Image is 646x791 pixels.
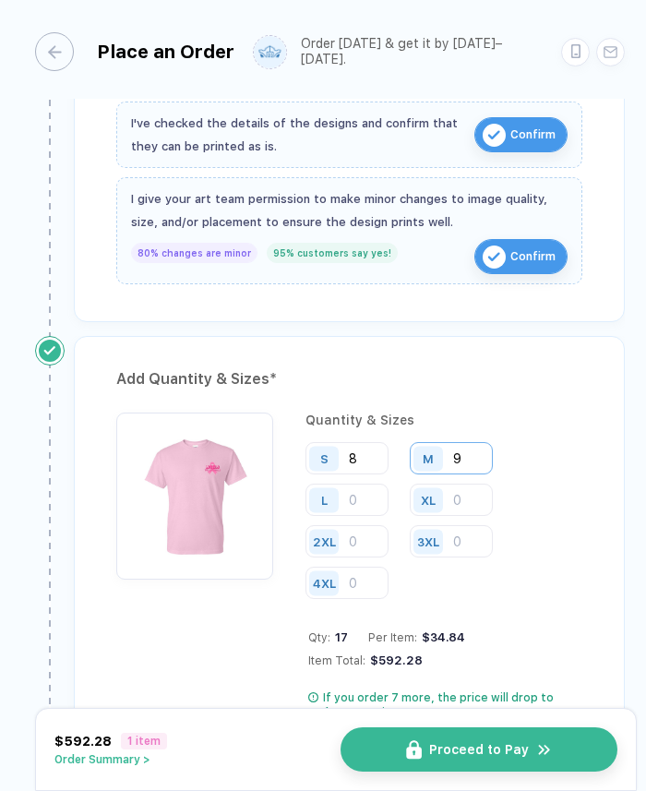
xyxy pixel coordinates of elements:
div: Item Total: [308,653,423,667]
div: Place an Order [97,41,234,63]
div: 80% changes are minor [131,243,257,263]
span: Proceed to Pay [429,742,529,757]
span: 17 [330,630,348,644]
div: Add Quantity & Sizes [116,365,582,394]
div: XL [421,493,436,507]
div: Quantity & Sizes [305,413,582,427]
img: icon [483,246,506,269]
div: 3XL [417,534,439,548]
div: If you order 7 more, the price will drop to $22.11 per item. [323,690,582,720]
div: Per Item: [368,630,465,644]
img: icon [406,740,422,760]
div: Qty: [308,630,348,644]
button: iconConfirm [474,239,568,274]
div: L [321,493,328,507]
img: user profile [254,36,286,68]
button: Order Summary > [54,753,167,766]
button: iconProceed to Payicon [341,727,617,772]
button: iconConfirm [474,117,568,152]
div: 95% customers say yes! [267,243,398,263]
span: Confirm [510,120,556,150]
div: M [423,451,434,465]
span: 1 item [121,733,167,749]
div: S [320,451,329,465]
img: icon [483,124,506,147]
div: I've checked the details of the designs and confirm that they can be printed as is. [131,112,465,158]
div: Order [DATE] & get it by [DATE]–[DATE]. [301,36,533,67]
span: $592.28 [54,734,112,749]
div: 2XL [313,534,336,548]
div: 4XL [313,576,336,590]
div: I give your art team permission to make minor changes to image quality, size, and/or placement to... [131,187,568,234]
img: icon [536,741,553,759]
img: d79e3a9b-e6b4-41df-b420-9a38f7149519_nt_front_1754350639629.jpg [126,422,264,560]
div: $592.28 [365,653,423,667]
span: Confirm [510,242,556,271]
div: $34.84 [417,630,465,644]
